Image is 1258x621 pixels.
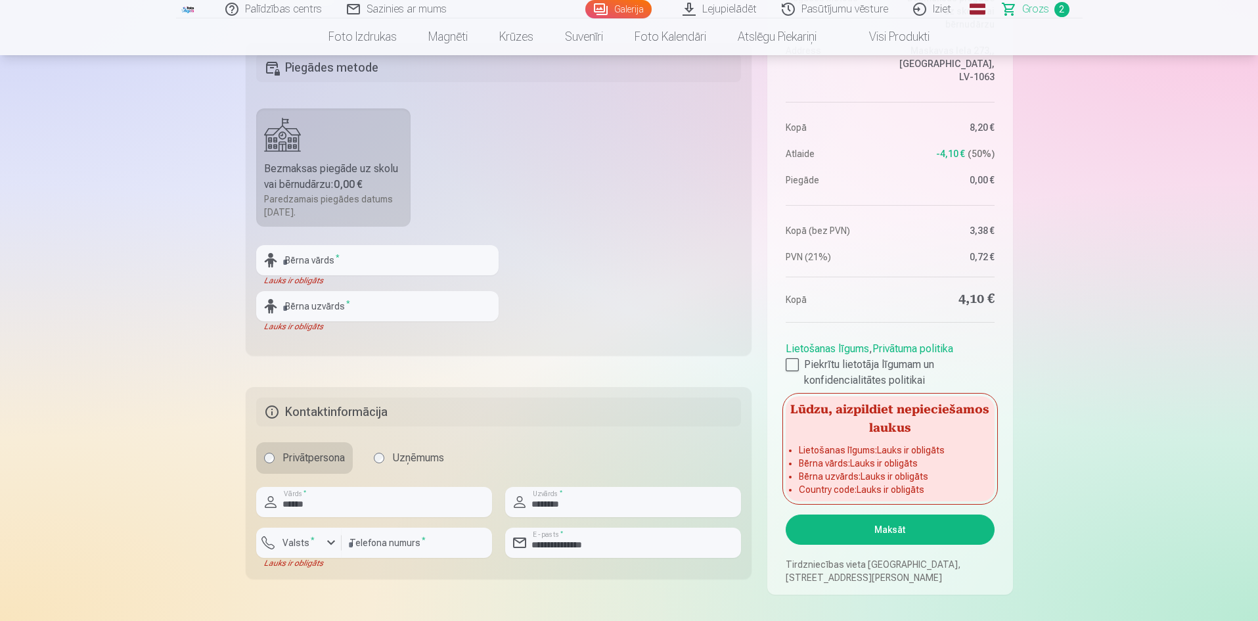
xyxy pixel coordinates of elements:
[366,442,452,474] label: Uzņēmums
[786,173,884,187] dt: Piegāde
[968,147,995,160] span: 50 %
[897,173,995,187] dd: 0,00 €
[483,18,549,55] a: Krūzes
[786,336,994,388] div: ,
[786,121,884,134] dt: Kopā
[786,290,884,309] dt: Kopā
[786,357,994,388] label: Piekrītu lietotāja līgumam un konfidencialitātes politikai
[256,321,499,332] div: Lauks ir obligāts
[786,44,884,83] dt: Address
[256,398,742,426] h5: Kontaktinformācija
[936,147,965,160] span: -4,10 €
[786,224,884,237] dt: Kopā (bez PVN)
[786,396,994,438] h5: Lūdzu, aizpildiet nepieciešamos laukus
[1022,1,1049,17] span: Grozs
[786,250,884,264] dt: PVN (21%)
[549,18,619,55] a: Suvenīri
[264,193,403,219] div: Paredzamais piegādes datums [DATE].
[264,161,403,193] div: Bezmaksas piegāde uz skolu vai bērnudārzu :
[374,453,384,463] input: Uzņēmums
[256,53,742,82] h5: Piegādes metode
[832,18,945,55] a: Visi produkti
[897,250,995,264] dd: 0,72 €
[277,536,320,549] label: Valsts
[256,558,342,568] div: Lauks ir obligāts
[264,453,275,463] input: Privātpersona
[256,528,342,558] button: Valsts*
[872,342,953,355] a: Privātuma politika
[334,178,363,191] b: 0,00 €
[799,483,981,496] li: Country code : Lauks ir obligāts
[799,457,981,470] li: Bērna vārds : Lauks ir obligāts
[1054,2,1069,17] span: 2
[786,342,869,355] a: Lietošanas līgums
[799,444,981,457] li: Lietošanas līgums : Lauks ir obligāts
[897,224,995,237] dd: 3,38 €
[897,290,995,309] dd: 4,10 €
[181,5,196,13] img: /fa1
[897,44,995,83] dd: Maskavas Iela 273,, [GEOGRAPHIC_DATA], LV-1063
[413,18,483,55] a: Magnēti
[313,18,413,55] a: Foto izdrukas
[722,18,832,55] a: Atslēgu piekariņi
[786,558,994,584] p: Tirdzniecības vieta [GEOGRAPHIC_DATA], [STREET_ADDRESS][PERSON_NAME]
[897,121,995,134] dd: 8,20 €
[786,147,884,160] dt: Atlaide
[786,515,994,545] button: Maksāt
[256,275,499,286] div: Lauks ir obligāts
[619,18,722,55] a: Foto kalendāri
[256,442,353,474] label: Privātpersona
[799,470,981,483] li: Bērna uzvārds : Lauks ir obligāts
